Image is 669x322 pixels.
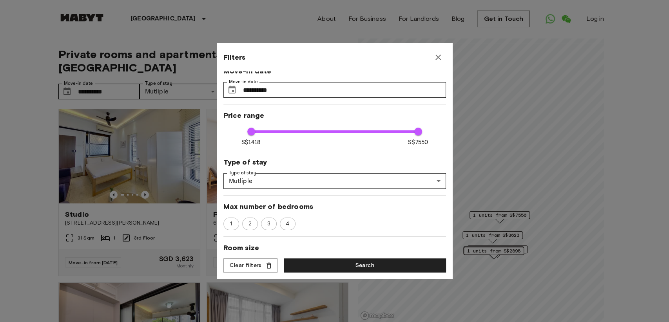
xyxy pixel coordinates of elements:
[281,220,294,228] span: 4
[223,53,245,62] span: Filters
[223,243,446,252] span: Room size
[223,202,446,211] span: Max number of bedrooms
[242,218,258,230] div: 2
[229,170,256,176] label: Type of stay
[261,218,277,230] div: 3
[280,218,296,230] div: 4
[223,173,446,189] div: Mutliple
[244,220,256,228] span: 2
[226,220,236,228] span: 1
[223,111,446,120] span: Price range
[284,258,446,273] button: Search
[223,218,239,230] div: 1
[223,157,446,167] span: Type of stay
[223,258,277,273] button: Clear filters
[224,82,240,98] button: Choose date, selected date is 2 Feb 2026
[263,220,274,228] span: 3
[229,79,258,85] label: Move-in date
[408,138,428,146] span: S$7550
[241,138,261,146] span: S$1418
